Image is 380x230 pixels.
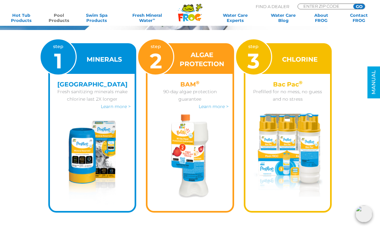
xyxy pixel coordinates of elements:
img: Pool FROG Mineral Reservoir® for 6100 cycler [69,121,116,205]
h3: MINERALS [87,55,122,64]
a: Hot TubProducts [6,13,36,23]
h4: [GEOGRAPHIC_DATA] [54,81,131,88]
span: 3 [247,48,260,74]
p: step [150,43,162,71]
h3: CHLORINE [282,55,318,64]
sup: ® [299,80,302,85]
sup: ® [196,80,199,85]
a: Learn more > [199,104,229,109]
img: Pool FROG Bac Pac® (6-Pack) [252,113,323,197]
h3: ALGAE PROTECTION [178,50,226,68]
p: step [247,43,260,71]
input: GO [353,4,365,9]
p: Prefilled for no mess, no guess and no stress [249,88,326,103]
a: Water CareExperts [210,13,260,23]
a: Learn more > [101,104,131,109]
a: Swim SpaProducts [82,13,111,23]
input: Zip Code Form [303,4,346,8]
p: Find A Dealer [256,4,289,9]
span: 1 [54,48,62,74]
a: MANUAL [367,66,380,98]
sup: ∞ [153,17,155,21]
a: Fresh MineralWater∞ [120,13,175,23]
p: 90-day algae protection guarantee [151,88,228,103]
a: PoolProducts [44,13,73,23]
a: AboutFROG [307,13,336,23]
img: FROG BAM® Algae Protection [171,114,209,198]
h4: Bac Pac [249,81,326,88]
a: Water CareBlog [269,13,298,23]
p: Fresh sanitizing minerals make chlorine last 2X longer [54,88,131,103]
a: ContactFROG [344,13,374,23]
img: openIcon [356,205,372,222]
span: 2 [150,48,162,74]
p: step [53,43,63,71]
h4: BAM [151,81,228,88]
